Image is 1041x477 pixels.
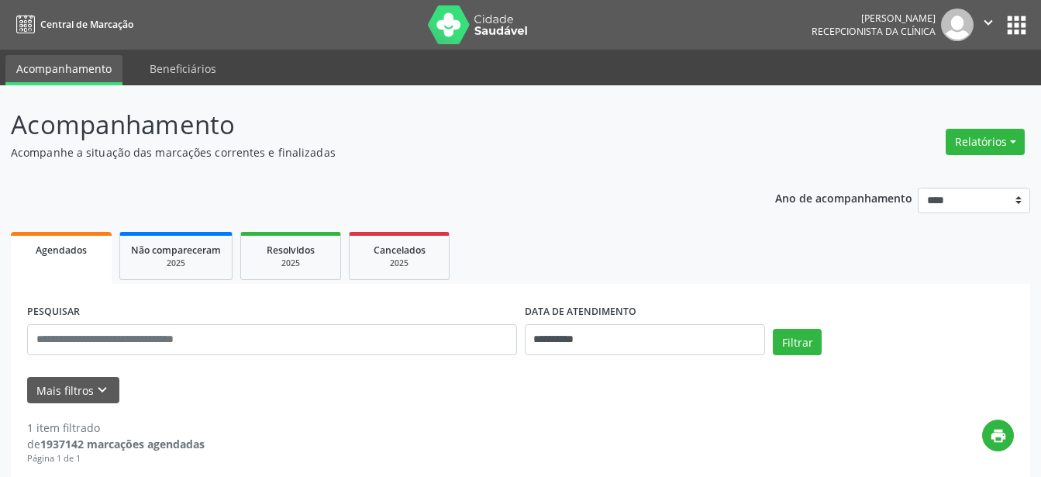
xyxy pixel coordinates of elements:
div: 1 item filtrado [27,420,205,436]
a: Beneficiários [139,55,227,82]
span: Central de Marcação [40,18,133,31]
div: de [27,436,205,452]
span: Não compareceram [131,244,221,257]
div: 2025 [360,258,438,269]
div: 2025 [252,258,329,269]
button: Relatórios [946,129,1025,155]
span: Resolvidos [267,244,315,257]
a: Acompanhamento [5,55,122,85]
p: Acompanhe a situação das marcações correntes e finalizadas [11,144,725,161]
span: Recepcionista da clínica [812,25,936,38]
span: Agendados [36,244,87,257]
p: Ano de acompanhamento [775,188,912,207]
button: Filtrar [773,329,822,355]
p: Acompanhamento [11,105,725,144]
a: Central de Marcação [11,12,133,37]
div: Página 1 de 1 [27,452,205,465]
button: apps [1003,12,1030,39]
div: 2025 [131,258,221,269]
i:  [980,14,997,31]
label: PESQUISAR [27,300,80,324]
strong: 1937142 marcações agendadas [40,437,205,451]
span: Cancelados [374,244,426,257]
div: [PERSON_NAME] [812,12,936,25]
label: DATA DE ATENDIMENTO [525,300,636,324]
i: keyboard_arrow_down [94,382,111,399]
img: img [941,9,974,41]
button:  [974,9,1003,41]
i: print [990,427,1007,444]
button: Mais filtroskeyboard_arrow_down [27,377,119,404]
button: print [982,420,1014,451]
